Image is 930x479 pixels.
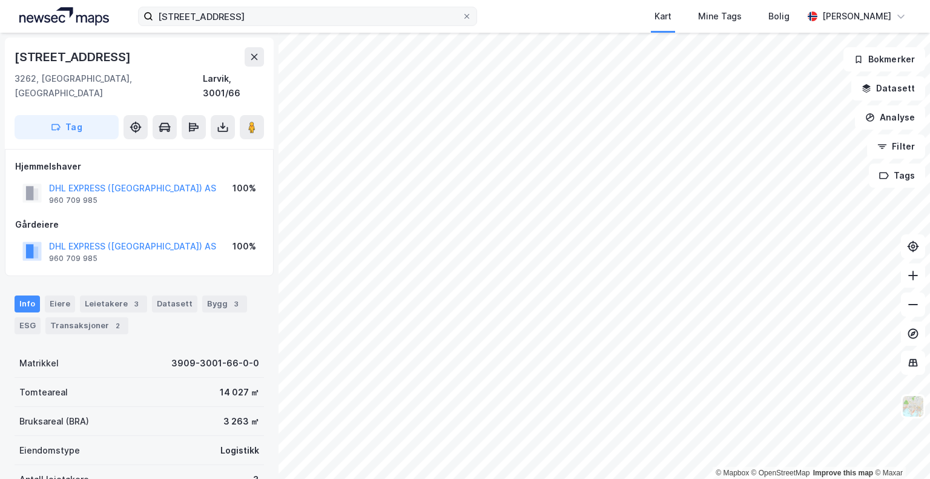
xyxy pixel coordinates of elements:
[15,71,203,101] div: 3262, [GEOGRAPHIC_DATA], [GEOGRAPHIC_DATA]
[232,239,256,254] div: 100%
[15,317,41,334] div: ESG
[19,443,80,458] div: Eiendomstype
[902,395,925,418] img: Z
[49,196,97,205] div: 960 709 985
[80,296,147,312] div: Leietakere
[19,385,68,400] div: Tomteareal
[768,9,790,24] div: Bolig
[45,317,128,334] div: Transaksjoner
[220,385,259,400] div: 14 027 ㎡
[19,7,109,25] img: logo.a4113a55bc3d86da70a041830d287a7e.svg
[152,296,197,312] div: Datasett
[655,9,671,24] div: Kart
[220,443,259,458] div: Logistikk
[19,414,89,429] div: Bruksareal (BRA)
[698,9,742,24] div: Mine Tags
[111,320,124,332] div: 2
[15,217,263,232] div: Gårdeiere
[153,7,462,25] input: Søk på adresse, matrikkel, gårdeiere, leietakere eller personer
[851,76,925,101] button: Datasett
[751,469,810,477] a: OpenStreetMap
[19,356,59,371] div: Matrikkel
[171,356,259,371] div: 3909-3001-66-0-0
[130,298,142,310] div: 3
[15,296,40,312] div: Info
[716,469,749,477] a: Mapbox
[15,159,263,174] div: Hjemmelshaver
[15,47,133,67] div: [STREET_ADDRESS]
[15,115,119,139] button: Tag
[855,105,925,130] button: Analyse
[869,421,930,479] iframe: Chat Widget
[202,296,247,312] div: Bygg
[223,414,259,429] div: 3 263 ㎡
[232,181,256,196] div: 100%
[867,134,925,159] button: Filter
[49,254,97,263] div: 960 709 985
[45,296,75,312] div: Eiere
[822,9,891,24] div: [PERSON_NAME]
[813,469,873,477] a: Improve this map
[869,421,930,479] div: Kontrollprogram for chat
[203,71,264,101] div: Larvik, 3001/66
[869,164,925,188] button: Tags
[230,298,242,310] div: 3
[843,47,925,71] button: Bokmerker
